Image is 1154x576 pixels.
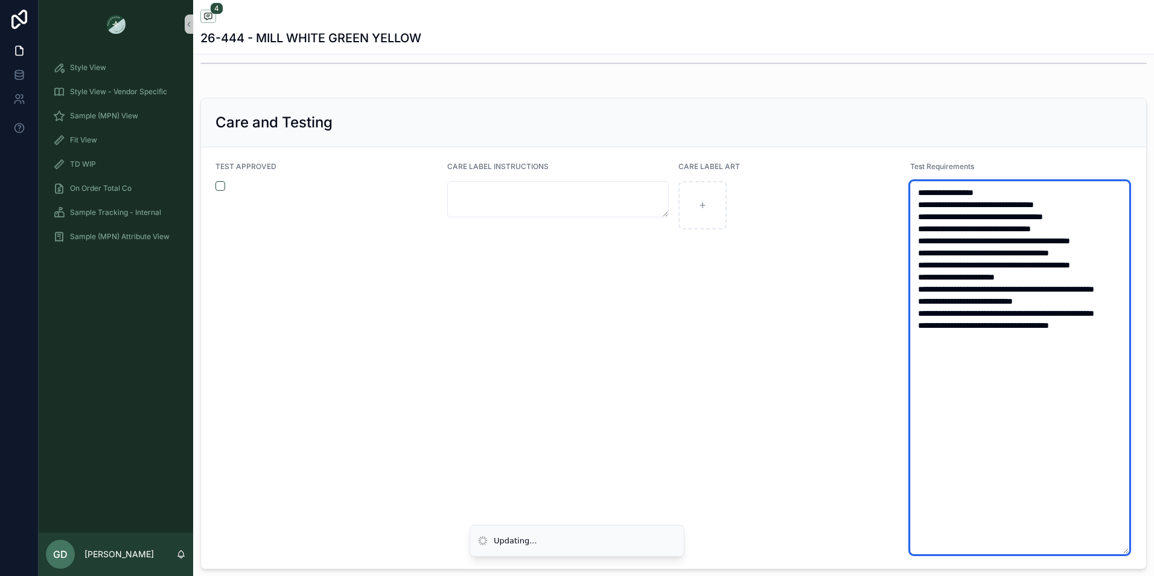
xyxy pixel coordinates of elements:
a: Sample (MPN) Attribute View [46,226,186,248]
span: TD WIP [70,159,96,169]
span: TEST APPROVED [215,162,276,171]
span: Sample (MPN) View [70,111,138,121]
div: scrollable content [39,48,193,263]
h1: 26-444 - MILL WHITE GREEN YELLOW [200,30,421,46]
a: On Order Total Co [46,178,186,199]
a: Fit View [46,129,186,151]
h2: Care and Testing [215,113,333,132]
span: GD [53,547,68,562]
img: App logo [106,14,126,34]
span: Test Requirements [910,162,974,171]
span: Sample Tracking - Internal [70,208,161,217]
span: Fit View [70,135,97,145]
span: 4 [210,2,223,14]
div: Updating... [494,535,537,547]
a: Style View [46,57,186,78]
p: [PERSON_NAME] [84,548,154,560]
span: CARE LABEL INSTRUCTIONS [447,162,549,171]
span: Style View [70,63,106,72]
span: On Order Total Co [70,184,132,193]
a: Sample (MPN) View [46,105,186,127]
button: 4 [200,10,216,25]
a: Style View - Vendor Specific [46,81,186,103]
a: TD WIP [46,153,186,175]
span: Style View - Vendor Specific [70,87,167,97]
span: CARE LABEL ART [678,162,740,171]
span: Sample (MPN) Attribute View [70,232,170,242]
a: Sample Tracking - Internal [46,202,186,223]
